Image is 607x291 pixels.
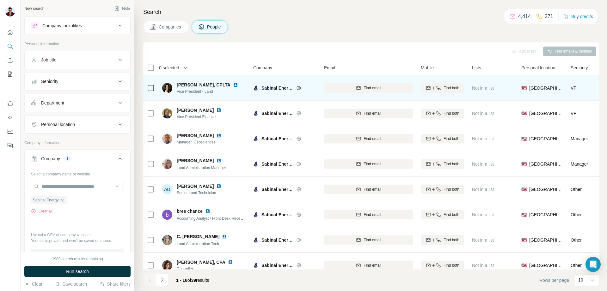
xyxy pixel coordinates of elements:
button: Clear [24,281,42,287]
span: People [207,24,222,30]
p: 271 [545,13,553,20]
span: Senior Land Technician [177,190,229,196]
span: 🇺🇸 [521,237,527,243]
button: Department [25,95,130,111]
button: Seniority [25,74,130,89]
button: Find both [421,159,464,169]
p: Your list is private and won't be saved or shared. [31,238,124,244]
img: LinkedIn logo [216,133,221,138]
span: Sabinal Energy [261,186,293,193]
button: Upload a list of companies [31,249,124,260]
span: [PERSON_NAME] [177,132,214,139]
span: VP [571,85,577,91]
img: Avatar [162,210,172,220]
span: Find email [364,187,381,192]
span: Vice President - Land [177,89,246,94]
div: Open Intercom Messenger [586,257,601,272]
span: Company [253,65,272,71]
button: Find both [421,185,464,194]
span: [PERSON_NAME], CPLTA [177,82,230,88]
span: Sabinal Energy [261,262,293,269]
img: Avatar [5,6,15,16]
div: AD [162,184,172,194]
span: Find both [444,161,459,167]
div: Company [41,155,60,162]
span: Land Administration Tech [177,242,219,246]
span: Not in a list [472,187,494,192]
span: [GEOGRAPHIC_DATA] [529,110,563,117]
img: Avatar [162,134,172,144]
button: Company1 [25,151,130,169]
span: Find both [444,263,459,268]
span: Find both [444,237,459,243]
span: Find both [444,111,459,116]
div: Seniority [41,78,58,85]
img: Logo of Sabinal Energy [253,187,258,192]
button: Use Surfe API [5,112,15,123]
span: Find both [444,187,459,192]
span: Find email [364,111,381,116]
img: Avatar [162,83,172,93]
img: Logo of Sabinal Energy [253,263,258,268]
button: Hide [110,4,134,13]
button: Find both [421,261,464,270]
span: Run search [66,268,89,275]
span: Accounting Analyst / Front Desk Receptionist [177,216,252,221]
img: Avatar [162,108,172,118]
button: Find email [324,83,413,93]
button: Buy credits [564,12,593,21]
span: Find email [364,85,381,91]
img: Logo of Sabinal Energy [253,161,258,167]
span: Find both [444,85,459,91]
span: 🇺🇸 [521,136,527,142]
button: Find both [421,210,464,219]
span: Not in a list [472,237,494,243]
button: Run search [24,266,131,277]
button: Share filters [99,281,131,287]
span: Manager, Geosciences [177,139,229,145]
span: Lists [472,65,481,71]
img: Logo of Sabinal Energy [253,85,258,91]
p: Upload a CSV of company websites. [31,232,124,238]
button: Clear all [31,208,52,214]
span: Personal location [521,65,555,71]
span: Not in a list [472,161,494,167]
div: Company lookalikes [42,22,82,29]
span: Not in a list [472,136,494,141]
span: of [187,278,191,283]
div: New search [24,6,44,11]
span: Other [571,237,582,243]
span: Find email [364,237,381,243]
button: Find both [421,134,464,143]
button: Find email [324,134,413,143]
img: Logo of Sabinal Energy [253,136,258,141]
span: 1 - 10 [176,278,187,283]
img: LinkedIn logo [216,158,221,163]
div: Job title [41,57,56,63]
span: Sabinal Energy [261,212,293,218]
span: Not in a list [472,85,494,91]
span: Manager [571,136,588,141]
p: Company information [24,140,131,146]
span: [PERSON_NAME], CPA [177,260,225,265]
span: [PERSON_NAME] [177,157,214,164]
span: 🇺🇸 [521,186,527,193]
span: Find both [444,136,459,142]
img: Avatar [162,235,172,245]
img: LinkedIn logo [205,209,210,214]
span: 39 [191,278,196,283]
span: Find email [364,161,381,167]
span: Email [324,65,335,71]
span: Other [571,187,582,192]
p: Personal information [24,41,131,47]
div: 1989 search results remaining [52,256,103,262]
button: Find email [324,210,413,219]
span: Find email [364,263,381,268]
span: Not in a list [472,111,494,116]
span: Sabinal Energy [261,85,293,91]
span: Not in a list [472,263,494,268]
button: Search [5,41,15,52]
button: Use Surfe on LinkedIn [5,98,15,109]
span: Rows per page [539,277,569,283]
span: 🇺🇸 [521,85,527,91]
